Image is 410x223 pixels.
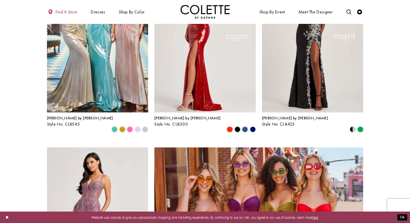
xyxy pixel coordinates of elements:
[91,9,105,14] span: Dresses
[119,127,125,132] i: Gold
[47,116,113,127] div: Colette by Daphne Style No. CL8545
[127,127,133,132] i: Pink
[112,127,117,132] i: Aqua
[154,115,220,121] span: [PERSON_NAME] by [PERSON_NAME]
[118,9,144,14] span: Shop by color
[227,127,233,132] i: Scarlet
[357,127,363,132] i: Emerald
[259,9,285,14] span: Shop By Event
[242,127,248,132] i: Ocean Blue
[55,9,78,14] span: Find a store
[258,5,286,19] span: Shop By Event
[262,115,328,121] span: [PERSON_NAME] by [PERSON_NAME]
[154,116,220,127] div: Colette by Daphne Style No. CL8300
[154,121,188,127] span: Style No. CL8300
[142,127,148,132] i: Silver
[180,5,230,19] img: Colette by Daphne
[250,127,256,132] i: Sapphire
[47,115,113,121] span: [PERSON_NAME] by [PERSON_NAME]
[47,121,80,127] span: Style No. CL8545
[235,127,240,132] i: Black
[297,5,334,19] a: Meet the designer
[350,127,356,132] i: Black/Silver
[117,5,146,19] span: Shop by color
[312,215,318,219] a: here
[89,5,106,19] span: Dresses
[298,9,333,14] span: Meet the designer
[36,214,374,220] p: Website uses cookies to give you personalized shopping and marketing experiences. By continuing t...
[397,214,407,220] button: Submit Dialog
[180,5,230,19] a: Visit Home Page
[3,213,11,222] button: Close Dialog
[47,5,79,19] a: Find a store
[135,127,141,132] i: Lilac
[262,121,295,127] span: Style No. CL8425
[356,5,363,19] a: Check Wishlist
[262,116,328,127] div: Colette by Daphne Style No. CL8425
[345,5,353,19] a: Toggle search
